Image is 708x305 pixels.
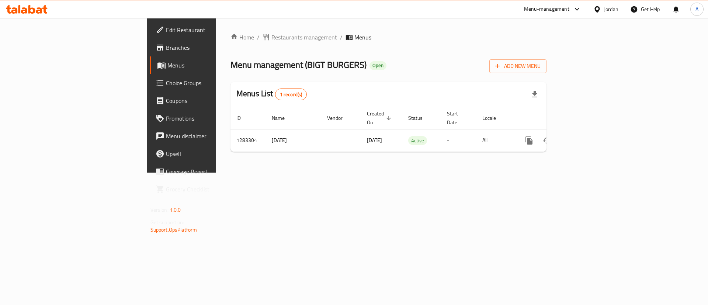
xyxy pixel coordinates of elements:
[166,96,259,105] span: Coupons
[236,88,307,100] h2: Menus List
[367,109,393,127] span: Created On
[482,114,506,122] span: Locale
[272,114,294,122] span: Name
[166,132,259,141] span: Menu disclaimer
[275,89,307,100] div: Total records count
[166,149,259,158] span: Upsell
[150,225,197,235] a: Support.OpsPlatform
[167,61,259,70] span: Menus
[340,33,343,42] li: /
[408,114,432,122] span: Status
[150,74,265,92] a: Choice Groups
[354,33,371,42] span: Menus
[367,135,382,145] span: [DATE]
[236,114,250,122] span: ID
[604,5,618,13] div: Jordan
[447,109,468,127] span: Start Date
[150,110,265,127] a: Promotions
[275,91,307,98] span: 1 record(s)
[166,185,259,194] span: Grocery Checklist
[271,33,337,42] span: Restaurants management
[327,114,352,122] span: Vendor
[524,5,569,14] div: Menu-management
[150,56,265,74] a: Menus
[489,59,546,73] button: Add New Menu
[150,163,265,180] a: Coverage Report
[695,5,698,13] span: A
[263,33,337,42] a: Restaurants management
[441,129,476,152] td: -
[166,79,259,87] span: Choice Groups
[230,56,367,73] span: Menu management ( BIGT BURGERS )
[520,132,538,149] button: more
[408,136,427,145] span: Active
[166,25,259,34] span: Edit Restaurant
[150,127,265,145] a: Menu disclaimer
[150,92,265,110] a: Coupons
[166,43,259,52] span: Branches
[150,205,169,215] span: Version:
[369,61,386,70] div: Open
[230,107,597,152] table: enhanced table
[514,107,597,129] th: Actions
[166,114,259,123] span: Promotions
[150,218,184,227] span: Get support on:
[266,129,321,152] td: [DATE]
[166,167,259,176] span: Coverage Report
[369,62,386,69] span: Open
[150,21,265,39] a: Edit Restaurant
[170,205,181,215] span: 1.0.0
[538,132,556,149] button: Change Status
[476,129,514,152] td: All
[526,86,544,103] div: Export file
[150,180,265,198] a: Grocery Checklist
[150,145,265,163] a: Upsell
[150,39,265,56] a: Branches
[230,33,546,42] nav: breadcrumb
[495,62,541,71] span: Add New Menu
